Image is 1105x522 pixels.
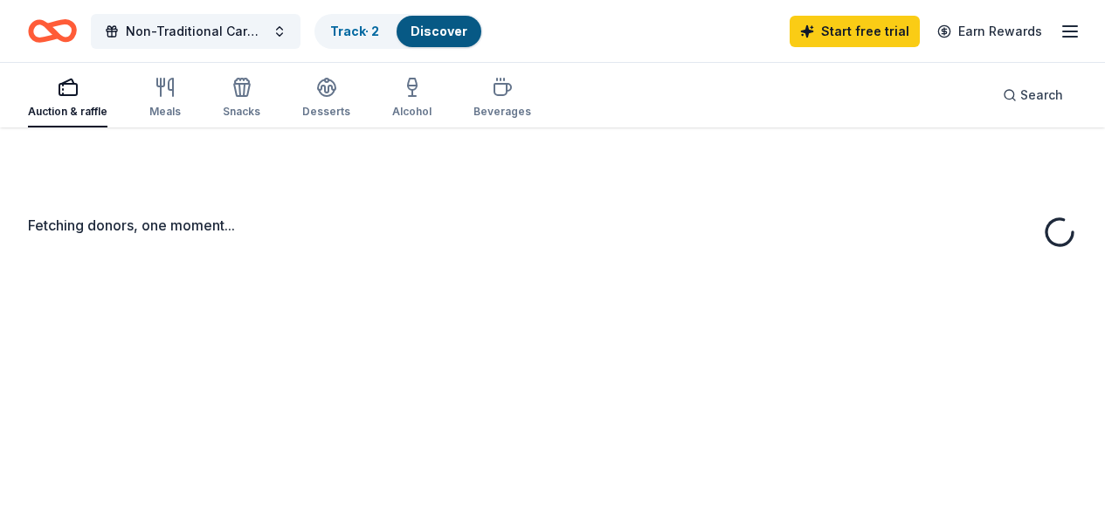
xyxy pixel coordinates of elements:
[28,70,107,127] button: Auction & raffle
[1020,85,1063,106] span: Search
[28,215,1077,236] div: Fetching donors, one moment...
[302,105,350,119] div: Desserts
[223,70,260,127] button: Snacks
[392,105,432,119] div: Alcohol
[473,70,531,127] button: Beverages
[223,105,260,119] div: Snacks
[91,14,300,49] button: Non-Traditional Career Day Event
[989,78,1077,113] button: Search
[302,70,350,127] button: Desserts
[473,105,531,119] div: Beverages
[790,16,920,47] a: Start free trial
[392,70,432,127] button: Alcohol
[927,16,1053,47] a: Earn Rewards
[411,24,467,38] a: Discover
[28,10,77,52] a: Home
[126,21,266,42] span: Non-Traditional Career Day Event
[149,70,181,127] button: Meals
[149,105,181,119] div: Meals
[314,14,483,49] button: Track· 2Discover
[330,24,379,38] a: Track· 2
[28,105,107,119] div: Auction & raffle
